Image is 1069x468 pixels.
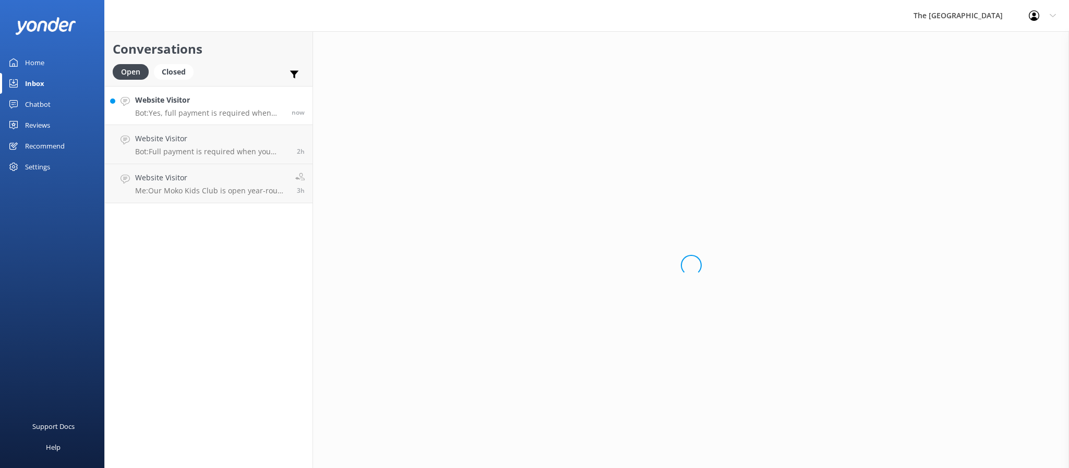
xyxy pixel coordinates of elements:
[16,17,76,34] img: yonder-white-logo.png
[113,66,154,77] a: Open
[25,52,44,73] div: Home
[25,156,50,177] div: Settings
[154,66,199,77] a: Closed
[297,147,305,156] span: 08:19pm 11-Aug-2025 (UTC -10:00) Pacific/Honolulu
[113,64,149,80] div: Open
[297,186,305,195] span: 07:08pm 11-Aug-2025 (UTC -10:00) Pacific/Honolulu
[25,73,44,94] div: Inbox
[135,108,284,118] p: Bot: Yes, full payment is required when you make your booking.
[105,86,313,125] a: Website VisitorBot:Yes, full payment is required when you make your booking.now
[135,172,287,183] h4: Website Visitor
[25,136,65,156] div: Recommend
[25,94,51,115] div: Chatbot
[105,125,313,164] a: Website VisitorBot:Full payment is required when you make your booking. Flexi Rates allow free ca...
[292,108,305,117] span: 10:52pm 11-Aug-2025 (UTC -10:00) Pacific/Honolulu
[46,437,61,458] div: Help
[135,133,289,144] h4: Website Visitor
[113,39,305,59] h2: Conversations
[135,147,289,156] p: Bot: Full payment is required when you make your booking. Flexi Rates allow free cancellation if ...
[154,64,194,80] div: Closed
[32,416,75,437] div: Support Docs
[135,94,284,106] h4: Website Visitor
[105,164,313,203] a: Website VisitorMe:Our Moko Kids Club is open year-round [DATE]-[DATE] 9am-12noon, 2pm-5pm + 7pm-9...
[135,186,287,195] p: Me: Our Moko Kids Club is open year-round [DATE]-[DATE] 9am-12noon, 2pm-5pm + 7pm-9pm. We cater t...
[25,115,50,136] div: Reviews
